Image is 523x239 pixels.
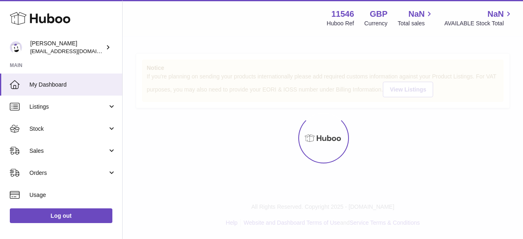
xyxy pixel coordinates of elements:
[408,9,425,20] span: NaN
[398,20,434,27] span: Total sales
[30,48,120,54] span: [EMAIL_ADDRESS][DOMAIN_NAME]
[370,9,387,20] strong: GBP
[444,20,513,27] span: AVAILABLE Stock Total
[327,20,354,27] div: Huboo Ref
[29,147,107,155] span: Sales
[364,20,388,27] div: Currency
[10,41,22,54] img: internalAdmin-11546@internal.huboo.com
[444,9,513,27] a: NaN AVAILABLE Stock Total
[29,191,116,199] span: Usage
[487,9,504,20] span: NaN
[29,81,116,89] span: My Dashboard
[29,125,107,133] span: Stock
[29,169,107,177] span: Orders
[331,9,354,20] strong: 11546
[398,9,434,27] a: NaN Total sales
[29,103,107,111] span: Listings
[30,40,104,55] div: [PERSON_NAME]
[10,208,112,223] a: Log out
